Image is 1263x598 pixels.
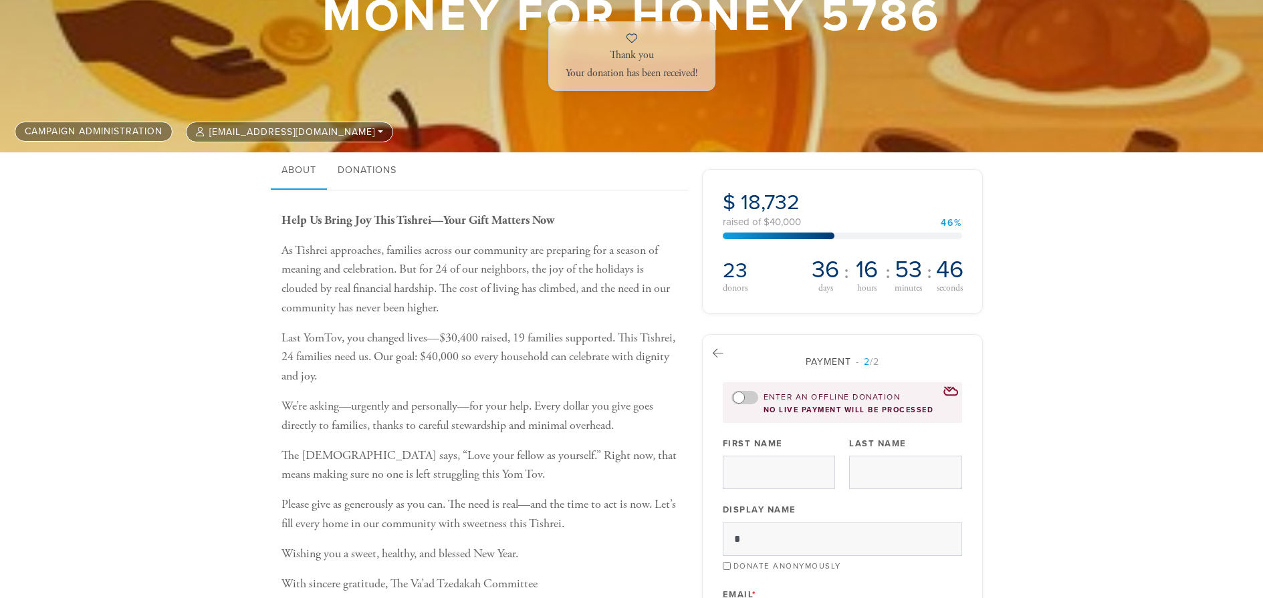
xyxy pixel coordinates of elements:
span: 46 [936,258,963,282]
span: Your donation has been received! [566,67,698,80]
a: About [271,152,327,190]
span: 18,732 [741,190,800,215]
div: donors [723,283,805,293]
button: [EMAIL_ADDRESS][DOMAIN_NAME] [186,122,393,142]
span: 53 [895,258,922,282]
span: : [885,261,891,283]
label: Enter an offline donation [764,392,901,403]
label: Last Name [849,438,907,450]
div: raised of $40,000 [723,217,962,227]
label: First Name [723,438,783,450]
span: : [844,261,849,283]
p: Wishing you a sweet, healthy, and blessed New Year. [281,545,681,564]
p: Please give as generously as you can. The need is real—and the time to act is now. Let’s fill eve... [281,495,681,534]
b: Help Us Bring Joy This Tishrei—Your Gift Matters Now [281,212,554,228]
a: Campaign Administration [15,122,173,142]
span: seconds [937,284,963,293]
div: no live payment will be processed [731,406,953,414]
p: With sincere gratitude, The Va’ad Tzedakah Committee [281,575,681,594]
h2: 23 [723,258,805,283]
a: Donations [327,152,407,190]
span: $ [723,190,735,215]
span: days [818,284,833,293]
span: /2 [856,356,879,367]
span: hours [857,284,877,293]
label: Display Name [723,504,796,516]
span: 2 [864,356,870,367]
p: The [DEMOGRAPHIC_DATA] says, “Love your fellow as yourself.” Right now, that means making sure no... [281,446,681,485]
p: As Tishrei approaches, families across our community are preparing for a season of meaning and ce... [281,241,681,318]
span: Thank you [610,49,654,61]
p: Last YomTov, you changed lives—$30,400 raised, 19 families supported. This Tishrei, 24 families n... [281,329,681,386]
div: 46% [941,218,962,228]
span: 16 [856,258,878,282]
p: We’re asking—urgently and personally—for your help. Every dollar you give goes directly to famili... [281,397,681,436]
span: : [927,261,932,283]
label: Donate Anonymously [733,561,841,571]
span: 36 [812,258,839,282]
span: minutes [895,284,922,293]
div: Payment [723,355,962,369]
